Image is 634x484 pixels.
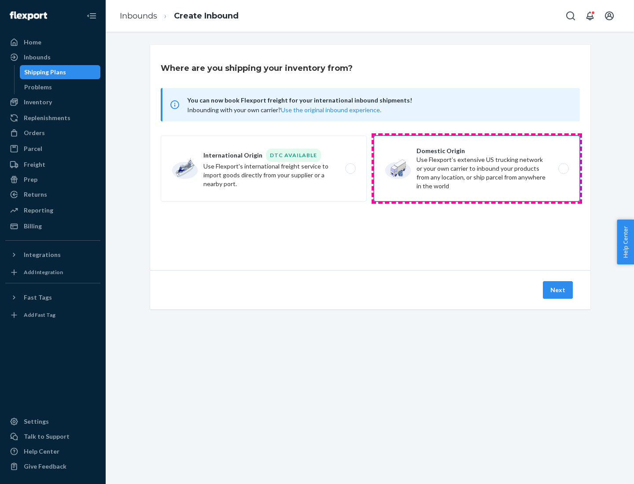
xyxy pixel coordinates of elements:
[5,172,100,187] a: Prep
[5,50,100,64] a: Inbounds
[24,462,66,471] div: Give Feedback
[24,293,52,302] div: Fast Tags
[24,128,45,137] div: Orders
[24,222,42,231] div: Billing
[24,144,42,153] div: Parcel
[562,7,579,25] button: Open Search Box
[5,459,100,473] button: Give Feedback
[24,190,47,199] div: Returns
[161,62,353,74] h3: Where are you shipping your inventory from?
[5,290,100,304] button: Fast Tags
[24,206,53,215] div: Reporting
[24,250,61,259] div: Integrations
[5,95,100,109] a: Inventory
[24,68,66,77] div: Shipping Plans
[120,11,157,21] a: Inbounds
[5,414,100,429] a: Settings
[5,444,100,458] a: Help Center
[24,417,49,426] div: Settings
[24,432,70,441] div: Talk to Support
[24,447,59,456] div: Help Center
[187,106,381,114] span: Inbounding with your own carrier?
[24,160,45,169] div: Freight
[5,187,100,202] a: Returns
[10,11,47,20] img: Flexport logo
[113,3,246,29] ol: breadcrumbs
[617,220,634,264] button: Help Center
[5,35,100,49] a: Home
[601,7,618,25] button: Open account menu
[5,126,100,140] a: Orders
[24,38,41,47] div: Home
[24,98,52,106] div: Inventory
[543,281,573,299] button: Next
[281,106,381,114] button: Use the original inbound experience.
[20,65,101,79] a: Shipping Plans
[20,80,101,94] a: Problems
[5,429,100,444] a: Talk to Support
[5,308,100,322] a: Add Fast Tag
[83,7,100,25] button: Close Navigation
[24,268,63,276] div: Add Integration
[5,111,100,125] a: Replenishments
[24,114,70,122] div: Replenishments
[5,203,100,217] a: Reporting
[5,265,100,279] a: Add Integration
[24,83,52,92] div: Problems
[24,175,37,184] div: Prep
[5,158,100,172] a: Freight
[5,142,100,156] a: Parcel
[5,248,100,262] button: Integrations
[187,95,569,106] span: You can now book Flexport freight for your international inbound shipments!
[5,219,100,233] a: Billing
[174,11,239,21] a: Create Inbound
[24,53,51,62] div: Inbounds
[24,311,55,319] div: Add Fast Tag
[581,7,599,25] button: Open notifications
